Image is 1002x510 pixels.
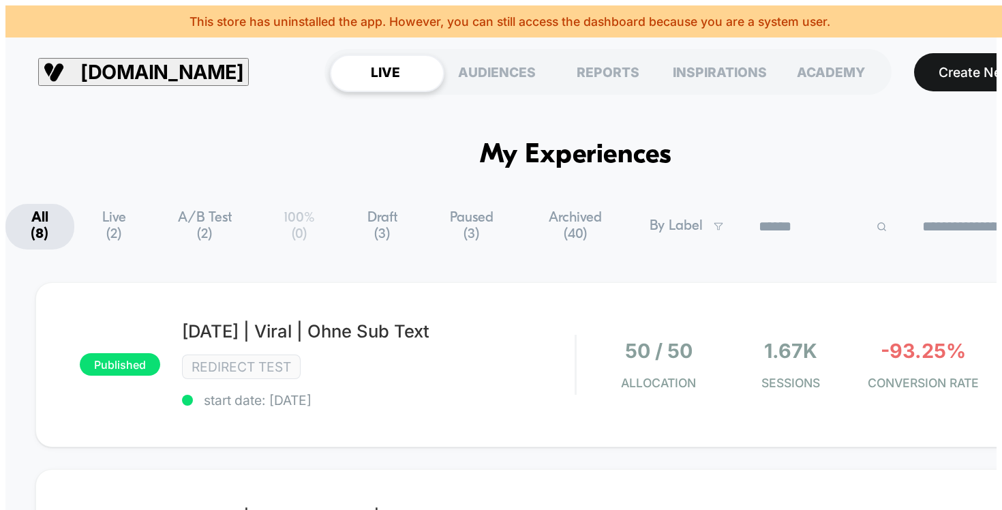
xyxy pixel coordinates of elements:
span: Paused ( 3 ) [425,204,518,250]
div: ACADEMY [775,55,886,89]
div: LIVE [330,55,441,89]
img: Visually logo [44,62,64,82]
span: CONVERSION RATE [862,376,984,390]
span: published [80,353,160,376]
div: REPORTS [553,55,664,89]
span: Sessions [730,376,851,390]
span: start date: [DATE] [182,392,575,408]
span: Allocation [621,376,696,390]
span: Archived ( 40 ) [521,204,630,250]
span: Redirect Test [182,355,301,379]
span: 50 / 50 [625,339,693,363]
span: Draft ( 3 ) [342,204,422,250]
span: All ( 8 ) [5,204,74,250]
span: -93.25% [881,339,966,363]
div: AUDIENCES [442,55,553,89]
span: [DATE] | Viral | Ohne Sub Text [182,320,575,342]
button: [DOMAIN_NAME] [38,58,249,86]
span: Live ( 2 ) [78,204,151,250]
span: [DOMAIN_NAME] [80,60,243,84]
div: INSPIRATIONS [664,55,775,89]
span: 1.67k [764,339,817,363]
span: By Label [650,218,703,235]
h1: My Experiences [480,140,671,171]
span: A/B Test ( 2 ) [154,204,256,250]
